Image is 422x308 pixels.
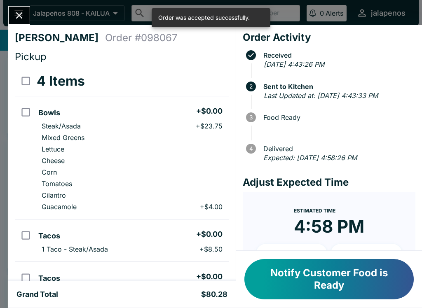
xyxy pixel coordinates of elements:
h5: $80.28 [201,289,227,299]
h3: 4 Items [37,73,85,89]
text: 2 [249,83,253,90]
button: Close [9,7,30,24]
p: Guacamole [42,203,77,211]
text: 3 [249,114,253,121]
h5: Bowls [38,108,60,118]
h4: Adjust Expected Time [243,176,415,189]
time: 4:58 PM [294,216,364,237]
h5: Grand Total [16,289,58,299]
p: Lettuce [42,145,64,153]
h5: + $0.00 [196,272,223,282]
span: Food Ready [259,114,415,121]
p: Tomatoes [42,180,72,188]
button: + 10 [256,244,328,264]
p: 1 Taco - Steak/Asada [42,245,108,253]
em: Last Updated at: [DATE] 4:43:33 PM [264,91,378,100]
text: 4 [249,145,253,152]
em: Expected: [DATE] 4:58:26 PM [263,154,357,162]
p: Corn [42,168,57,176]
div: Order was accepted successfully. [158,11,250,25]
p: + $4.00 [200,203,223,211]
h4: Order # 098067 [105,32,178,44]
p: Cilantro [42,191,66,199]
p: + $8.50 [199,245,223,253]
h4: [PERSON_NAME] [15,32,105,44]
h5: Tacos [38,231,60,241]
span: Pickup [15,51,47,63]
p: Steak/Asada [42,122,81,130]
h4: Order Activity [243,31,415,44]
h5: + $0.00 [196,229,223,239]
h5: + $0.00 [196,106,223,116]
button: Notify Customer Food is Ready [244,259,414,299]
p: Cheese [42,156,65,165]
button: + 20 [331,244,402,264]
p: + $23.75 [196,122,223,130]
span: Sent to Kitchen [259,83,415,90]
span: Received [259,51,415,59]
p: Mixed Greens [42,133,84,142]
h5: Tacos [38,273,60,283]
span: Estimated Time [294,208,335,214]
em: [DATE] 4:43:26 PM [264,60,324,68]
span: Delivered [259,145,415,152]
